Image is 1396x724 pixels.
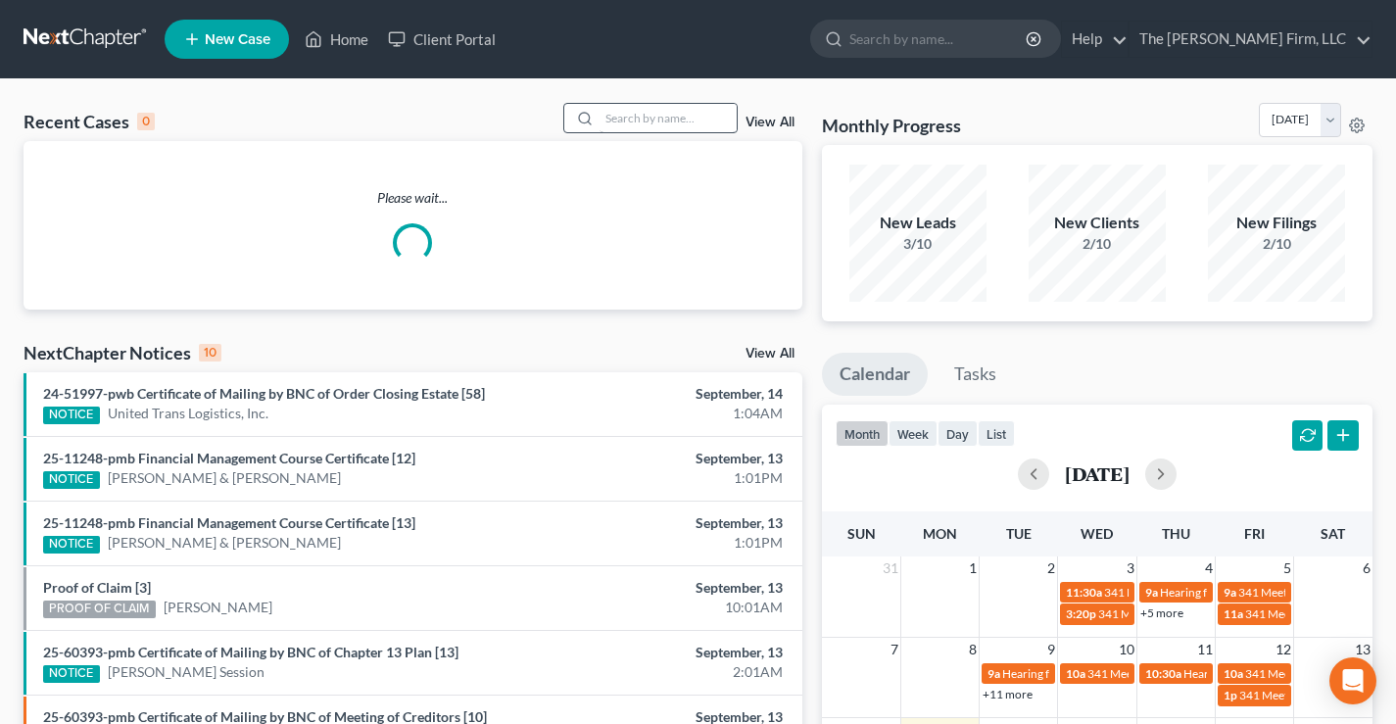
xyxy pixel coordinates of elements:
[550,449,783,468] div: September, 13
[1062,22,1128,57] a: Help
[1208,212,1345,234] div: New Filings
[378,22,505,57] a: Client Portal
[1224,688,1237,702] span: 1p
[43,514,415,531] a: 25-11248-pmb Financial Management Course Certificate [13]
[849,212,987,234] div: New Leads
[1353,638,1372,661] span: 13
[108,404,268,423] a: United Trans Logistics, Inc.
[1098,606,1275,621] span: 341 Meeting for [PERSON_NAME]
[199,344,221,362] div: 10
[1066,666,1085,681] span: 10a
[1208,234,1345,254] div: 2/10
[1162,525,1190,542] span: Thu
[1117,638,1136,661] span: 10
[1145,666,1181,681] span: 10:30a
[1002,666,1155,681] span: Hearing for [PERSON_NAME]
[43,601,156,618] div: PROOF OF CLAIM
[1321,525,1345,542] span: Sat
[1274,638,1293,661] span: 12
[1224,585,1236,600] span: 9a
[1066,606,1096,621] span: 3:20p
[550,533,783,553] div: 1:01PM
[822,114,961,137] h3: Monthly Progress
[849,234,987,254] div: 3/10
[1244,525,1265,542] span: Fri
[836,420,889,447] button: month
[550,404,783,423] div: 1:04AM
[967,638,979,661] span: 8
[1130,22,1372,57] a: The [PERSON_NAME] Firm, LLC
[1066,585,1102,600] span: 11:30a
[1203,556,1215,580] span: 4
[881,556,900,580] span: 31
[1045,556,1057,580] span: 2
[550,578,783,598] div: September, 13
[1195,638,1215,661] span: 11
[1081,525,1113,542] span: Wed
[108,662,265,682] a: [PERSON_NAME] Session
[1125,556,1136,580] span: 3
[1045,638,1057,661] span: 9
[295,22,378,57] a: Home
[550,468,783,488] div: 1:01PM
[889,638,900,661] span: 7
[550,513,783,533] div: September, 13
[1104,585,1280,600] span: 341 Meeting for [PERSON_NAME]
[43,665,100,683] div: NOTICE
[43,407,100,424] div: NOTICE
[137,113,155,130] div: 0
[43,536,100,554] div: NOTICE
[43,579,151,596] a: Proof of Claim [3]
[43,471,100,489] div: NOTICE
[978,420,1015,447] button: list
[205,32,270,47] span: New Case
[889,420,938,447] button: week
[937,353,1014,396] a: Tasks
[43,450,415,466] a: 25-11248-pmb Financial Management Course Certificate [12]
[1361,556,1372,580] span: 6
[987,666,1000,681] span: 9a
[550,598,783,617] div: 10:01AM
[1329,657,1376,704] div: Open Intercom Messenger
[1224,666,1243,681] span: 10a
[847,525,876,542] span: Sun
[550,662,783,682] div: 2:01AM
[1281,556,1293,580] span: 5
[849,21,1029,57] input: Search by name...
[1065,463,1130,484] h2: [DATE]
[1087,666,1264,681] span: 341 Meeting for [PERSON_NAME]
[24,110,155,133] div: Recent Cases
[1224,606,1243,621] span: 11a
[1029,234,1166,254] div: 2/10
[1140,605,1183,620] a: +5 more
[1029,212,1166,234] div: New Clients
[550,384,783,404] div: September, 14
[1145,585,1158,600] span: 9a
[923,525,957,542] span: Mon
[24,341,221,364] div: NextChapter Notices
[164,598,272,617] a: [PERSON_NAME]
[938,420,978,447] button: day
[967,556,979,580] span: 1
[108,533,341,553] a: [PERSON_NAME] & [PERSON_NAME]
[600,104,737,132] input: Search by name...
[746,116,794,129] a: View All
[43,644,458,660] a: 25-60393-pmb Certificate of Mailing by BNC of Chapter 13 Plan [13]
[1183,666,1242,681] span: Hearing for
[1006,525,1032,542] span: Tue
[983,687,1033,701] a: +11 more
[746,347,794,361] a: View All
[1160,585,1313,600] span: Hearing for [PERSON_NAME]
[108,468,341,488] a: [PERSON_NAME] & [PERSON_NAME]
[24,188,802,208] p: Please wait...
[822,353,928,396] a: Calendar
[43,385,485,402] a: 24-51997-pwb Certificate of Mailing by BNC of Order Closing Estate [58]
[550,643,783,662] div: September, 13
